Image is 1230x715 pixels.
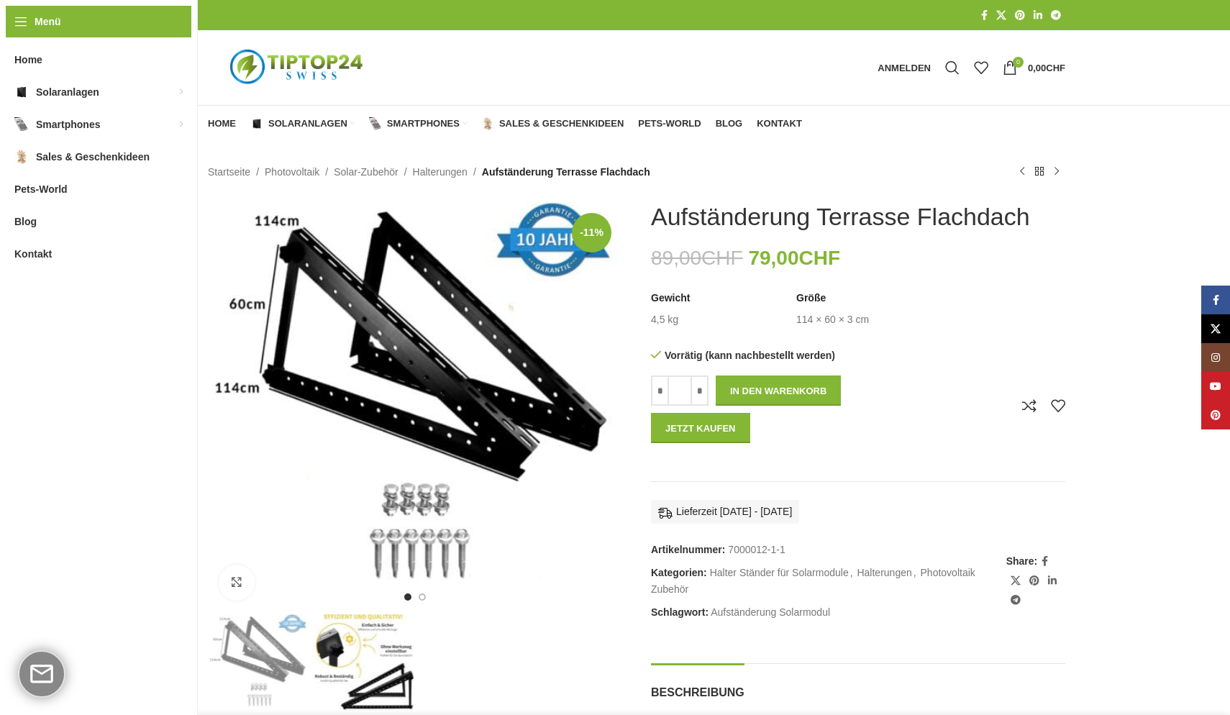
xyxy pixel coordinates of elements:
[36,111,100,137] span: Smartphones
[1048,163,1065,181] a: Nächstes Produkt
[701,247,743,269] span: CHF
[651,567,975,594] a: Photovoltaik Zubehör
[311,614,415,711] div: 2 / 2
[482,164,650,180] span: Aufständerung Terrasse Flachdach
[14,117,29,132] img: Smartphones
[208,109,236,138] a: Home
[312,614,414,711] img: Aufständerung Solarmodul
[499,118,624,129] span: Sales & Geschenkideen
[716,375,841,406] button: In den Warenkorb
[413,164,468,180] a: Halterungen
[996,53,1072,82] a: 0 0,00CHF
[1025,571,1044,591] a: Pinterest Social Link
[967,53,996,82] div: Meine Wunschliste
[798,247,840,269] span: CHF
[36,144,150,170] span: Sales & Geschenkideen
[651,500,799,523] div: Lieferzeit [DATE] - [DATE]
[387,118,460,129] span: Smartphones
[651,685,744,700] span: Beschreibung
[1013,57,1024,68] span: 0
[265,164,319,180] a: Photovoltaik
[1047,6,1065,25] a: Telegram Social Link
[669,375,691,406] input: Produktmenge
[870,53,938,82] a: Anmelden
[1201,286,1230,314] a: Facebook Social Link
[208,164,250,180] a: Startseite
[1029,6,1047,25] a: LinkedIn Social Link
[250,109,355,138] a: Solaranlagen
[710,567,849,578] a: Halter Ständer für Solarmodule
[651,313,678,327] td: 4,5 kg
[651,606,709,618] span: Schlagwort:
[748,247,840,269] bdi: 79,00
[850,565,853,580] span: ,
[1044,571,1061,591] a: LinkedIn Social Link
[206,614,311,714] div: 1 / 2
[638,109,701,138] a: Pets-World
[878,63,931,73] span: Anmelden
[1201,343,1230,372] a: Instagram Social Link
[716,118,743,129] span: Blog
[711,606,830,618] a: Aufständerung Solarmodul
[757,118,802,129] span: Kontakt
[419,593,426,601] li: Go to slide 2
[201,109,809,138] div: Hauptnavigation
[14,209,37,234] span: Blog
[208,164,650,180] nav: Breadcrumb
[208,202,622,611] img: Aufständerung Solarmodul
[572,213,611,252] span: -11%
[369,117,382,130] img: Smartphones
[938,53,967,82] a: Suche
[481,109,624,138] a: Sales & Geschenkideen
[1201,372,1230,401] a: YouTube Social Link
[857,567,911,578] a: Halterungen
[1037,552,1052,571] a: Facebook Social Link
[651,247,743,269] bdi: 89,00
[1028,63,1065,73] bdi: 0,00
[651,291,690,306] span: Gewicht
[651,349,851,362] p: Vorrätig (kann nachbestellt werden)
[796,291,826,306] span: Größe
[1201,314,1230,343] a: X Social Link
[14,85,29,99] img: Solaranlagen
[1046,63,1065,73] span: CHF
[716,109,743,138] a: Blog
[36,79,99,105] span: Solaranlagen
[651,202,1030,232] h1: Aufständerung Terrasse Flachdach
[481,117,494,130] img: Sales & Geschenkideen
[35,14,61,29] span: Menü
[14,176,68,202] span: Pets-World
[651,413,750,443] button: Jetzt kaufen
[1201,401,1230,429] a: Pinterest Social Link
[651,291,1065,327] table: Produktdetails
[992,6,1011,25] a: X Social Link
[206,202,624,611] div: 1 / 2
[638,118,701,129] span: Pets-World
[1011,6,1029,25] a: Pinterest Social Link
[651,544,725,555] span: Artikelnummer:
[208,614,309,714] img: Aufständerung Solarmodul
[1006,591,1025,610] a: Telegram Social Link
[268,118,347,129] span: Solaranlagen
[914,565,916,580] span: ,
[208,118,236,129] span: Home
[250,117,263,130] img: Solaranlagen
[14,47,42,73] span: Home
[369,109,467,138] a: Smartphones
[977,6,992,25] a: Facebook Social Link
[1013,163,1031,181] a: Vorheriges Produkt
[651,567,707,578] span: Kategorien:
[14,241,52,267] span: Kontakt
[757,109,802,138] a: Kontakt
[1006,571,1025,591] a: X Social Link
[208,61,388,73] a: Logo der Website
[334,164,398,180] a: Solar-Zubehör
[14,150,29,164] img: Sales & Geschenkideen
[404,593,411,601] li: Go to slide 1
[728,544,785,555] span: 7000012-1-1
[1006,553,1038,569] span: Share:
[796,313,869,327] td: 114 × 60 × 3 cm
